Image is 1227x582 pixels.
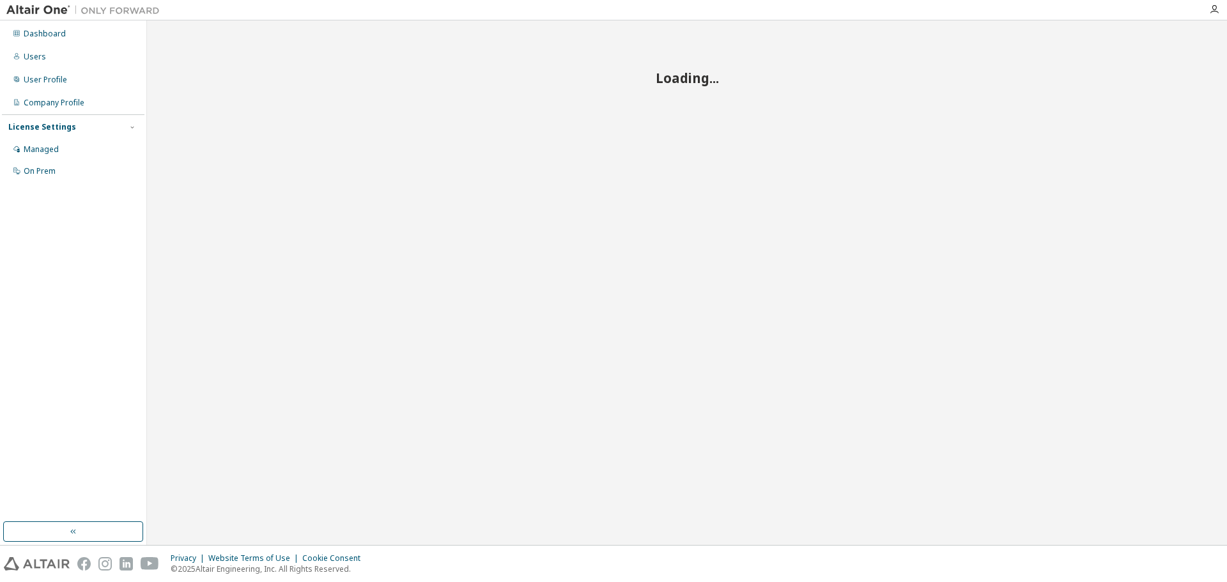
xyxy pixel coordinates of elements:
img: youtube.svg [141,557,159,571]
div: License Settings [8,122,76,132]
div: User Profile [24,75,67,85]
img: facebook.svg [77,557,91,571]
div: Cookie Consent [302,553,368,563]
div: Managed [24,144,59,155]
div: Users [24,52,46,62]
img: altair_logo.svg [4,557,70,571]
img: linkedin.svg [120,557,133,571]
p: © 2025 Altair Engineering, Inc. All Rights Reserved. [171,563,368,574]
div: Privacy [171,553,208,563]
div: Dashboard [24,29,66,39]
img: Altair One [6,4,166,17]
div: Company Profile [24,98,84,108]
h2: Loading... [399,70,975,86]
div: On Prem [24,166,56,176]
div: Website Terms of Use [208,553,302,563]
img: instagram.svg [98,557,112,571]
